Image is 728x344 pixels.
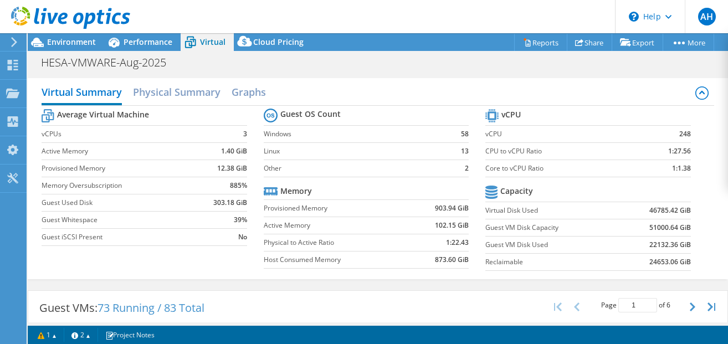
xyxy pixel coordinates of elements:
h2: Graphs [232,81,266,103]
span: Virtual [200,37,225,47]
label: Active Memory [42,146,198,157]
label: CPU to vCPU Ratio [485,146,637,157]
b: 12.38 GiB [217,163,247,174]
label: Core to vCPU Ratio [485,163,637,174]
label: Guest VM Disk Capacity [485,222,619,233]
label: Guest Used Disk [42,197,198,208]
span: Performance [124,37,172,47]
b: Guest OS Count [280,109,341,120]
b: 885% [230,180,247,191]
label: vCPUs [42,129,198,140]
b: 1:27.56 [668,146,691,157]
b: Capacity [500,186,533,197]
label: Active Memory [264,220,409,231]
h1: HESA-VMWARE-Aug-2025 [36,57,183,69]
label: Physical to Active Ratio [264,237,409,248]
input: jump to page [618,298,657,312]
b: 903.94 GiB [435,203,469,214]
b: 22132.36 GiB [649,239,691,250]
b: Average Virtual Machine [57,109,149,120]
a: Project Notes [98,328,162,342]
svg: \n [629,12,639,22]
b: 46785.42 GiB [649,205,691,216]
label: Other [264,163,450,174]
b: 13 [461,146,469,157]
span: 73 Running / 83 Total [98,300,204,315]
b: 303.18 GiB [213,197,247,208]
b: 2 [465,163,469,174]
label: Virtual Disk Used [485,205,619,216]
label: Reclaimable [485,256,619,268]
label: Linux [264,146,450,157]
a: Export [612,34,663,51]
b: vCPU [501,109,521,120]
b: 248 [679,129,691,140]
label: Provisioned Memory [264,203,409,214]
span: AH [698,8,716,25]
label: vCPU [485,129,637,140]
a: 1 [30,328,64,342]
b: 873.60 GiB [435,254,469,265]
a: Share [567,34,612,51]
b: 1:22.43 [446,237,469,248]
b: 102.15 GiB [435,220,469,231]
label: Guest iSCSI Present [42,232,198,243]
b: 1.40 GiB [221,146,247,157]
b: 3 [243,129,247,140]
label: Memory Oversubscription [42,180,198,191]
label: Guest Whitespace [42,214,198,225]
b: No [238,232,247,243]
a: More [663,34,714,51]
label: Provisioned Memory [42,163,198,174]
label: Windows [264,129,450,140]
b: 51000.64 GiB [649,222,691,233]
b: Memory [280,186,312,197]
span: Environment [47,37,96,47]
label: Host Consumed Memory [264,254,409,265]
div: Guest VMs: [28,291,216,325]
b: 58 [461,129,469,140]
h2: Physical Summary [133,81,221,103]
a: 2 [64,328,98,342]
b: 1:1.38 [672,163,691,174]
span: Page of [601,298,670,312]
a: Reports [514,34,567,51]
label: Guest VM Disk Used [485,239,619,250]
b: 24653.06 GiB [649,256,691,268]
span: 6 [667,300,670,310]
b: 39% [234,214,247,225]
h2: Virtual Summary [42,81,122,105]
span: Cloud Pricing [253,37,304,47]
